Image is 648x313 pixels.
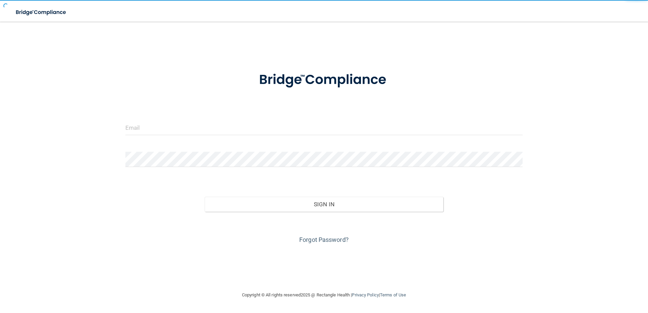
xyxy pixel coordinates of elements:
button: Sign In [205,197,443,212]
img: bridge_compliance_login_screen.278c3ca4.svg [10,5,73,19]
div: Copyright © All rights reserved 2025 @ Rectangle Health | | [200,284,448,306]
input: Email [125,120,523,135]
a: Privacy Policy [352,292,379,297]
img: bridge_compliance_login_screen.278c3ca4.svg [245,62,403,98]
a: Terms of Use [380,292,406,297]
a: Forgot Password? [299,236,349,243]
